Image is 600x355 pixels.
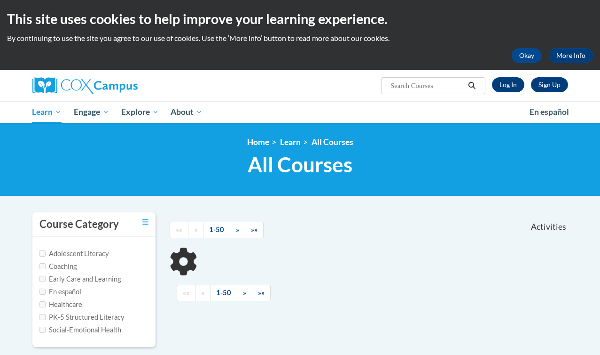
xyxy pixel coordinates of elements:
h3: Course Category [39,217,119,232]
a: Learn [26,101,68,123]
input: Checkbox for Options [39,301,46,307]
label: PK-5 Structured Literacy [39,312,125,323]
h2: This site uses cookies to help improve your learning experience. [7,9,593,28]
input: Checkbox for Options [39,289,46,295]
a: Learn [280,137,301,147]
a: All Courses [312,137,353,147]
label: Coaching [39,261,77,272]
button: Search [465,80,479,91]
span: En español [530,107,569,117]
span: » [236,226,239,234]
a: Engage [68,101,115,123]
div: Main menu [25,101,575,123]
input: Checkbox for Options [39,263,46,269]
span: »» [251,226,257,234]
a: Next [237,285,252,301]
a: Cox Campus [32,77,202,94]
a: Register [531,77,568,92]
input: Checkbox for Options [39,327,46,333]
a: Previous [188,222,203,238]
a: Toggle collapse [142,217,148,227]
a: End [252,285,271,301]
label: Early Care and Learning [39,274,121,284]
span: Engage [74,106,109,118]
input: Checkbox for Options [39,314,46,320]
button: Okay [512,48,542,63]
span: Activities [531,222,566,232]
a: Next [230,222,245,238]
span: » [243,289,246,297]
a: About [164,101,209,123]
span: Explore [121,106,159,118]
label: En español [39,287,81,297]
input: Checkbox for Options [39,276,46,282]
p: By continuing to use the site you agree to our use of cookies. Use the ‘More info’ button to read... [7,33,593,43]
span: « [201,289,204,297]
img: Cox Campus [32,77,138,94]
span: Learn [32,106,62,118]
label: Adolescent Literacy [39,249,109,259]
a: 1-50 [210,285,237,301]
span: About [171,106,203,118]
input: Checkbox for Options [39,250,46,257]
a: More Info [549,48,593,63]
a: Home [247,137,269,147]
a: Explore [115,101,165,123]
span: All Courses [248,152,352,177]
a: Log In [492,77,524,92]
label: Healthcare [39,299,82,310]
a: Begining [170,222,188,238]
a: End [245,222,264,238]
a: En español [523,102,575,122]
span: « [194,226,197,234]
input: Search Courses [390,80,465,91]
span: «« [176,226,182,234]
a: 1-50 [203,222,230,238]
label: Social-Emotional Health [39,325,121,335]
span: «« [183,289,189,297]
a: Previous [195,285,210,301]
a: Begining [177,285,195,301]
span: »» [258,289,265,297]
